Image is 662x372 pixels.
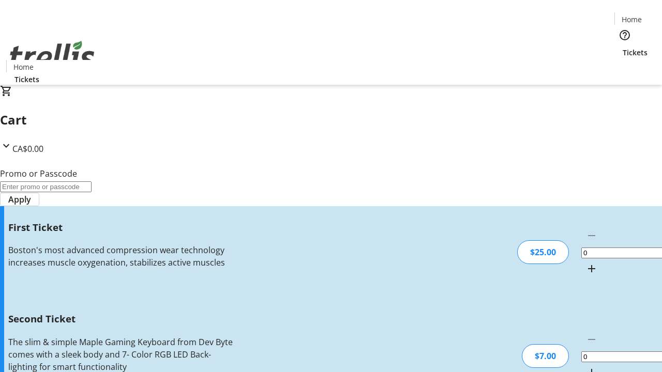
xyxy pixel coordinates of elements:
span: CA$0.00 [12,143,43,154]
a: Home [7,61,40,72]
img: Orient E2E Organization Y7NcwNvPtw's Logo [6,29,98,81]
button: Increment by one [581,258,602,279]
div: $25.00 [517,240,569,264]
div: Boston's most advanced compression wear technology increases muscle oxygenation, stabilizes activ... [8,244,234,269]
button: Help [614,25,635,45]
div: $7.00 [522,344,569,368]
a: Tickets [6,74,48,85]
span: Apply [8,193,31,206]
span: Home [13,61,34,72]
a: Home [615,14,648,25]
h3: Second Ticket [8,312,234,326]
span: Tickets [14,74,39,85]
button: Cart [614,58,635,79]
h3: First Ticket [8,220,234,235]
span: Home [622,14,642,25]
a: Tickets [614,47,656,58]
span: Tickets [623,47,648,58]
